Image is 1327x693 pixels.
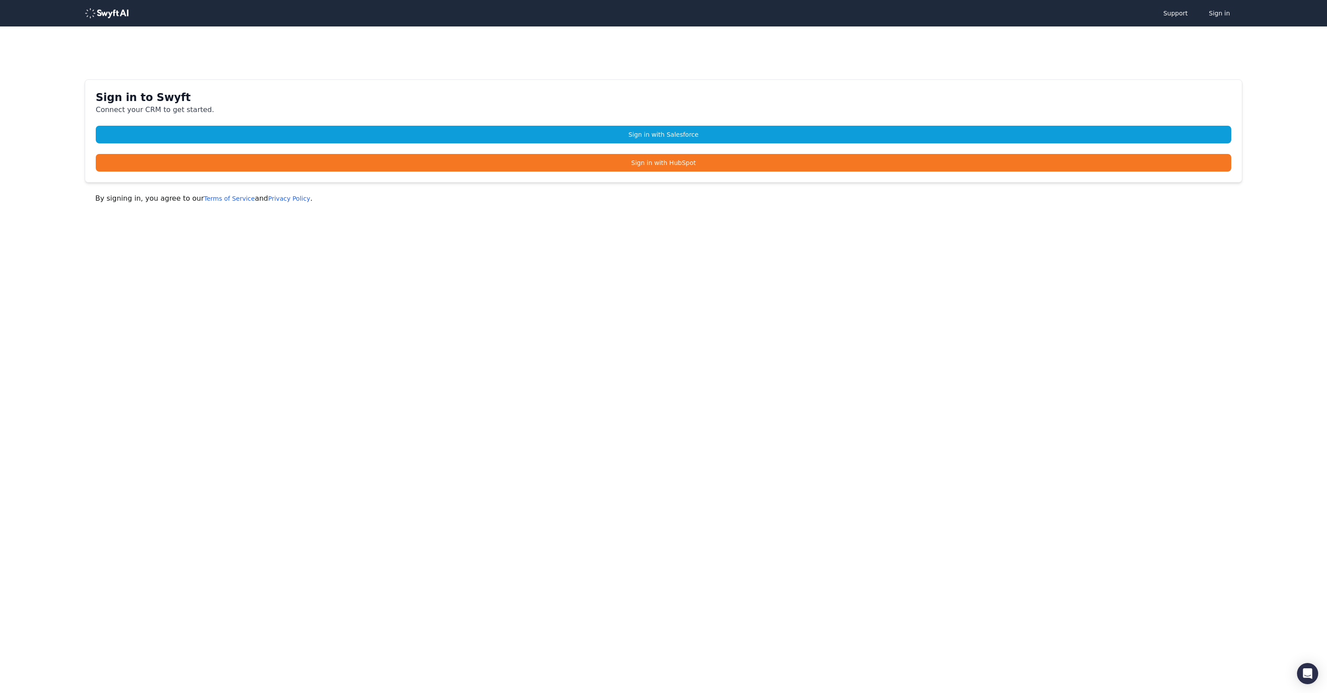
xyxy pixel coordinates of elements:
h1: Sign in to Swyft [96,90,1231,105]
p: Connect your CRM to get started. [96,105,1231,115]
a: Support [1155,4,1196,22]
a: Terms of Service [204,195,255,202]
a: Sign in with Salesforce [96,126,1231,143]
a: Sign in with HubSpot [96,154,1231,172]
div: Open Intercom Messenger [1297,663,1318,684]
button: Sign in [1200,4,1239,22]
a: Privacy Policy [268,195,310,202]
p: By signing in, you agree to our and . [95,193,1232,204]
img: logo-488353a97b7647c9773e25e94dd66c4536ad24f66c59206894594c5eb3334934.png [85,8,129,19]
